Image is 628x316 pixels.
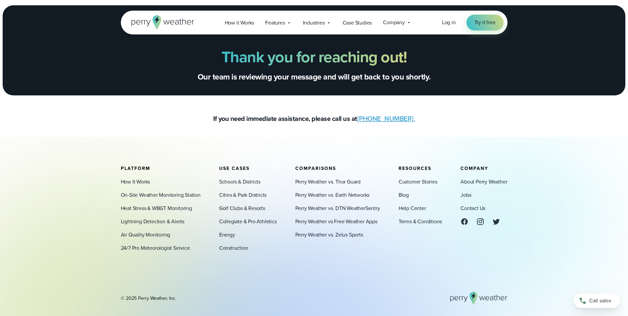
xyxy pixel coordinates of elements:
[219,231,235,239] a: Energy
[121,165,150,172] span: Platform
[399,178,437,186] a: Customer Stories
[343,19,372,27] span: Case Studies
[295,178,361,186] a: Perry Weather vs. Thor Guard
[219,178,261,186] a: Schools & Districts
[219,204,265,212] a: Golf Clubs & Resorts
[574,293,620,308] a: Call sales
[265,19,285,27] span: Features
[295,165,336,172] span: Comparisons
[295,204,380,212] a: Perry Weather vs. DTN WeatherSentry
[121,178,150,186] a: How It Works
[589,297,611,305] span: Call sales
[399,191,409,199] a: Blog
[295,191,370,199] a: Perry Weather vs. Earth Networks
[399,165,431,172] span: Resources
[399,218,442,226] a: Terms & Conditions
[219,165,250,172] span: Use Cases
[198,72,431,82] h2: Our team is reviewing your message and will get back to you shortly.
[121,191,201,199] a: On-Site Weather Monitoring Station
[460,204,485,212] a: Contact Us
[213,114,415,124] h2: If you need immediate assistance, please call us at
[474,19,496,26] span: Try it free
[121,204,192,212] a: Heat Stress & WBGT Monitoring
[121,295,176,302] div: © 2025 Perry Weather, Inc.
[399,204,426,212] a: Help Center
[219,16,260,29] a: How it Works
[460,191,471,199] a: Jobs
[357,114,415,124] a: [PHONE_NUMBER].
[303,19,325,27] span: Industries
[219,191,266,199] a: Cities & Park Districts
[337,16,378,29] a: Case Studies
[225,19,254,27] span: How it Works
[121,244,190,252] a: 24/7 Pro Meteorologist Service
[442,19,456,26] a: Log in
[466,15,504,30] a: Try it free
[460,178,507,186] a: About Perry Weather
[295,231,363,239] a: Perry Weather vs. Zelus Sports
[121,231,170,239] a: Air Quality Monitoring
[221,45,407,69] b: Thank you for reaching out!
[121,218,184,226] a: Lightning Detection & Alerts
[460,165,488,172] span: Company
[219,244,248,252] a: Construction
[383,19,405,26] span: Company
[219,218,277,226] a: Collegiate & Pro Athletics
[295,218,377,226] a: Perry Weather vs Free Weather Apps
